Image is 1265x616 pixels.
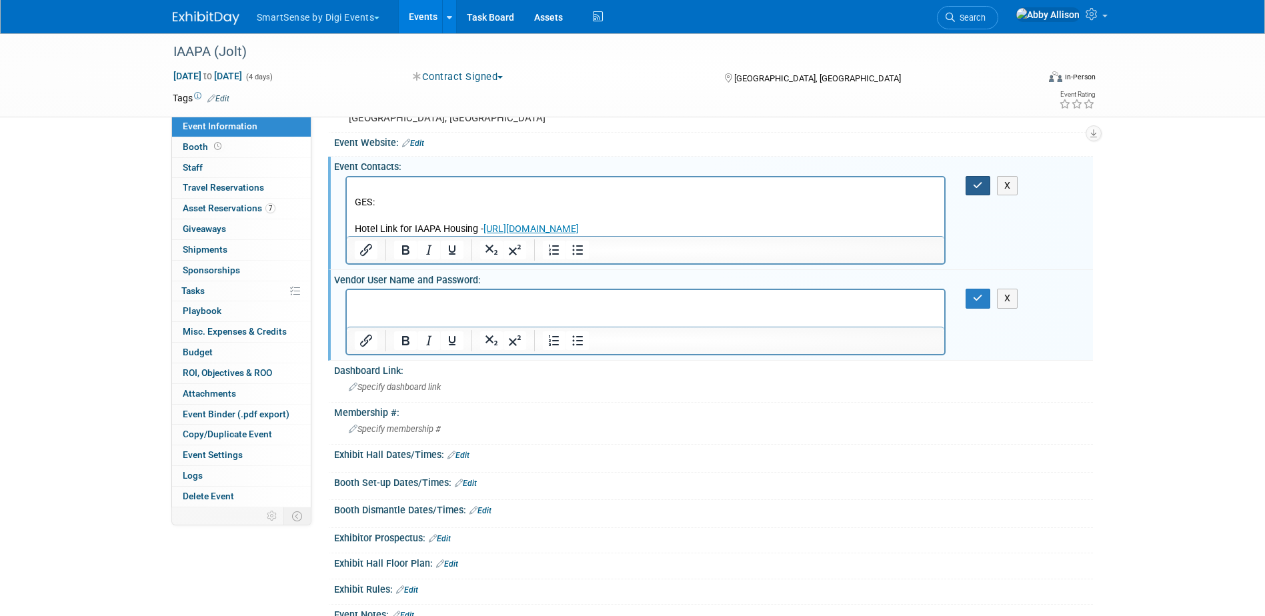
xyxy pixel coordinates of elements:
span: Booth [183,141,224,152]
span: (4 days) [245,73,273,81]
a: ROI, Objectives & ROO [172,363,311,383]
img: Format-Inperson.png [1049,71,1062,82]
div: Booth Set-up Dates/Times: [334,473,1093,490]
span: Specify dashboard link [349,382,441,392]
span: to [201,71,214,81]
a: Staff [172,158,311,178]
a: Budget [172,343,311,363]
button: Subscript [480,241,503,259]
div: Exhibit Hall Floor Plan: [334,553,1093,571]
span: Giveaways [183,223,226,234]
button: Bold [394,331,417,350]
div: Event Website: [334,133,1093,150]
button: Numbered list [543,331,565,350]
a: Misc. Expenses & Credits [172,322,311,342]
a: Shipments [172,240,311,260]
span: [DATE] [DATE] [173,70,243,82]
a: Giveaways [172,219,311,239]
a: Event Information [172,117,311,137]
div: Membership #: [334,403,1093,419]
button: Underline [441,241,463,259]
span: Playbook [183,305,221,316]
button: X [997,289,1018,308]
a: Edit [436,559,458,569]
div: IAAPA (Jolt) [169,40,1018,64]
a: Edit [207,94,229,103]
span: Tasks [181,285,205,296]
div: Exhibit Hall Dates/Times: [334,445,1093,462]
a: Edit [402,139,424,148]
button: Numbered list [543,241,565,259]
div: In-Person [1064,72,1096,82]
a: Booth [172,137,311,157]
img: ExhibitDay [173,11,239,25]
span: Shipments [183,244,227,255]
span: Booth not reserved yet [211,141,224,151]
span: Logs [183,470,203,481]
td: Tags [173,91,229,105]
span: Copy/Duplicate Event [183,429,272,439]
button: Insert/edit link [355,241,377,259]
span: Specify membership # [349,424,441,434]
a: Delete Event [172,487,311,507]
button: Bullet list [566,241,589,259]
a: Edit [447,451,469,460]
a: Attachments [172,384,311,404]
span: 7 [265,203,275,213]
button: Contract Signed [408,70,508,84]
span: Misc. Expenses & Credits [183,326,287,337]
div: Vendor User Name and Password: [334,270,1093,287]
iframe: Rich Text Area [347,290,945,327]
span: ROI, Objectives & ROO [183,367,272,378]
a: Tasks [172,281,311,301]
a: Search [937,6,998,29]
a: Edit [455,479,477,488]
a: Travel Reservations [172,178,311,198]
img: Abby Allison [1016,7,1080,22]
span: Sponsorships [183,265,240,275]
span: Staff [183,162,203,173]
button: Superscript [503,241,526,259]
iframe: Rich Text Area [347,177,945,236]
td: Personalize Event Tab Strip [261,507,284,525]
div: Event Rating [1059,91,1095,98]
button: Subscript [480,331,503,350]
button: Italic [417,241,440,259]
a: Edit [469,506,491,515]
button: Insert/edit link [355,331,377,350]
td: Toggle Event Tabs [283,507,311,525]
span: Search [955,13,986,23]
div: Exhibit Rules: [334,579,1093,597]
div: Dashboard Link: [334,361,1093,377]
button: Italic [417,331,440,350]
div: Event Contacts: [334,157,1093,173]
button: Underline [441,331,463,350]
span: Travel Reservations [183,182,264,193]
div: Event Format [959,69,1096,89]
span: Budget [183,347,213,357]
div: Booth Dismantle Dates/Times: [334,500,1093,517]
a: Edit [396,585,418,595]
a: Edit [429,534,451,543]
button: Bullet list [566,331,589,350]
span: Event Binder (.pdf export) [183,409,289,419]
a: Logs [172,466,311,486]
a: Asset Reservations7 [172,199,311,219]
a: Event Binder (.pdf export) [172,405,311,425]
button: X [997,176,1018,195]
span: Delete Event [183,491,234,501]
a: Event Settings [172,445,311,465]
button: Superscript [503,331,526,350]
a: Playbook [172,301,311,321]
span: [GEOGRAPHIC_DATA], [GEOGRAPHIC_DATA] [734,73,901,83]
span: Event Settings [183,449,243,460]
span: Attachments [183,388,236,399]
span: Event Information [183,121,257,131]
button: Bold [394,241,417,259]
a: Copy/Duplicate Event [172,425,311,445]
